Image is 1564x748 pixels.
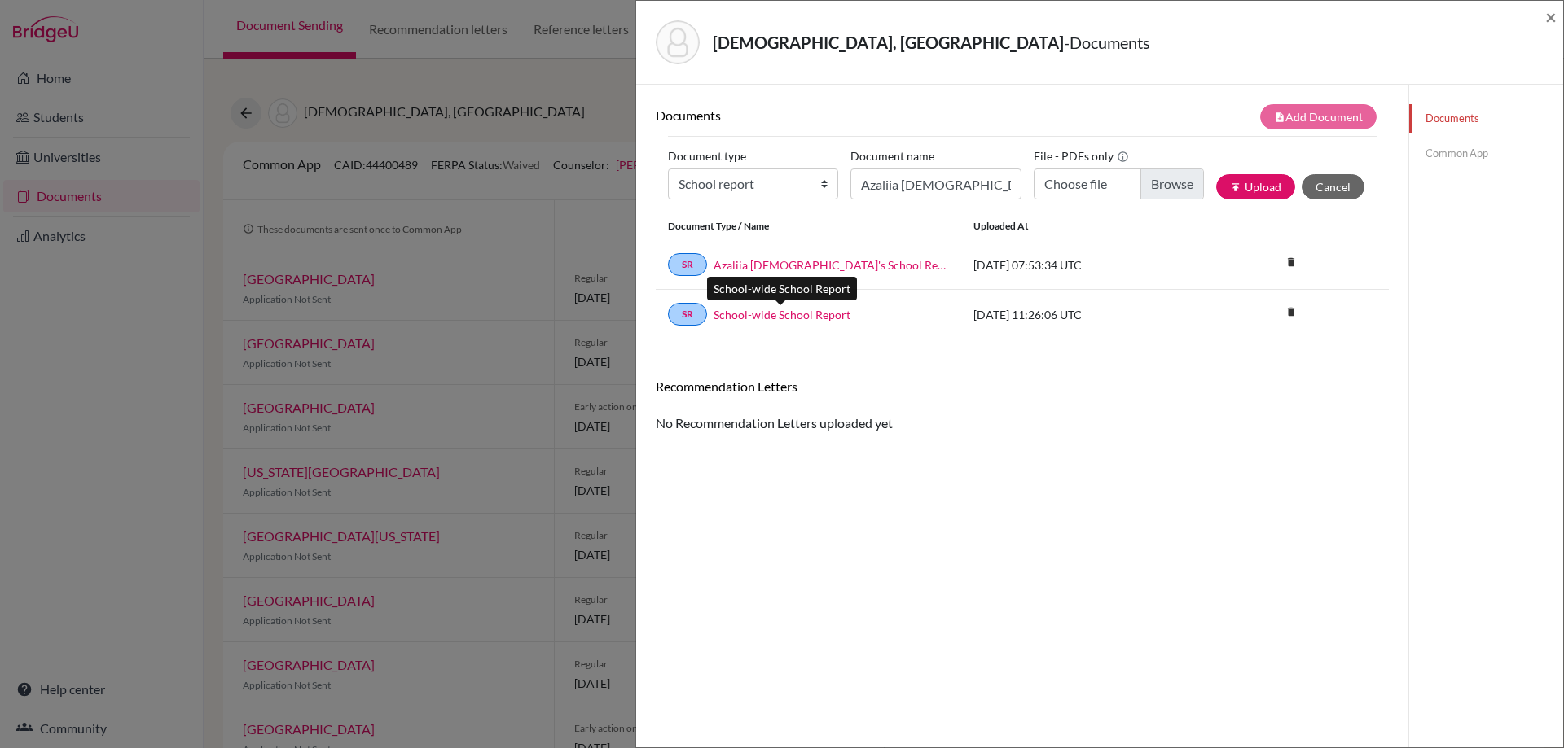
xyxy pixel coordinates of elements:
button: note_addAdd Document [1260,104,1377,129]
button: Close [1545,7,1557,27]
label: Document name [850,143,934,168]
a: Documents [1409,104,1563,133]
strong: [DEMOGRAPHIC_DATA], [GEOGRAPHIC_DATA] [713,33,1064,52]
div: Uploaded at [961,219,1206,234]
div: Document Type / Name [656,219,961,234]
a: delete [1279,302,1303,324]
div: School-wide School Report [707,277,857,300]
a: Common App [1409,139,1563,168]
button: publishUpload [1216,174,1295,199]
div: [DATE] 07:53:34 UTC [961,256,1206,273]
h6: Recommendation Letters [656,378,1389,394]
i: delete [1279,250,1303,274]
a: Azaliia [DEMOGRAPHIC_DATA]'s School Report [714,256,949,273]
button: Cancel [1302,174,1364,199]
i: publish [1230,182,1241,193]
i: delete [1279,300,1303,324]
a: SR [668,303,707,326]
label: File - PDFs only [1034,143,1129,168]
a: delete [1279,252,1303,274]
h6: Documents [656,107,1022,123]
span: - Documents [1064,33,1150,52]
a: SR [668,253,707,276]
label: Document type [668,143,746,168]
div: [DATE] 11:26:06 UTC [961,306,1206,323]
span: × [1545,5,1557,28]
i: note_add [1274,112,1285,123]
a: School-wide School Report [714,306,850,323]
div: No Recommendation Letters uploaded yet [656,378,1389,433]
